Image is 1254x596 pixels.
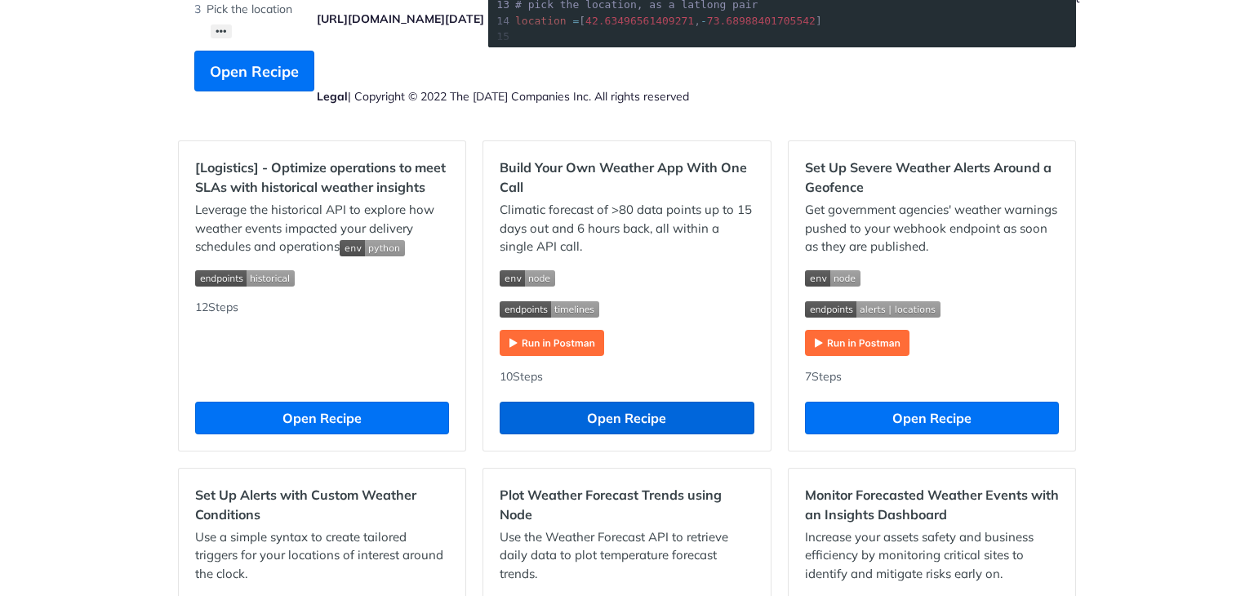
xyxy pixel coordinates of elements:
[805,301,940,318] img: endpoint
[805,158,1059,197] h2: Set Up Severe Weather Alerts Around a Geofence
[500,368,754,385] div: 10 Steps
[805,330,909,356] img: Run in Postman
[340,238,405,254] span: Expand image
[500,158,754,197] h2: Build Your Own Weather App With One Call
[500,301,599,318] img: endpoint
[805,402,1059,434] button: Open Recipe
[500,270,555,287] img: env
[805,485,1059,524] h2: Monitor Forecasted Weather Events with an Insights Dashboard
[805,269,1059,287] span: Expand image
[195,402,449,434] button: Open Recipe
[500,269,754,287] span: Expand image
[805,270,860,287] img: env
[500,485,754,524] h2: Plot Weather Forecast Trends using Node
[500,299,754,318] span: Expand image
[805,368,1059,385] div: 7 Steps
[805,299,1059,318] span: Expand image
[805,528,1059,584] p: Increase your assets safety and business efficiency by monitoring critical sites to identify and ...
[211,24,232,38] button: •••
[195,270,295,287] img: endpoint
[500,201,754,256] p: Climatic forecast of >80 data points up to 15 days out and 6 hours back, all within a single API ...
[195,299,449,385] div: 12 Steps
[500,334,604,349] a: Expand image
[195,158,449,197] h2: [Logistics] - Optimize operations to meet SLAs with historical weather insights
[195,485,449,524] h2: Set Up Alerts with Custom Weather Conditions
[195,528,449,584] p: Use a simple syntax to create tailored triggers for your locations of interest around the clock.
[340,240,405,256] img: env
[500,528,754,584] p: Use the Weather Forecast API to retrieve daily data to plot temperature forecast trends.
[805,201,1059,256] p: Get government agencies' weather warnings pushed to your webhook endpoint as soon as they are pub...
[195,201,449,256] p: Leverage the historical API to explore how weather events impacted your delivery schedules and op...
[195,269,449,287] span: Expand image
[500,402,754,434] button: Open Recipe
[805,334,909,349] a: Expand image
[194,51,314,91] button: Open Recipe
[500,330,604,356] img: Run in Postman
[210,60,299,82] span: Open Recipe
